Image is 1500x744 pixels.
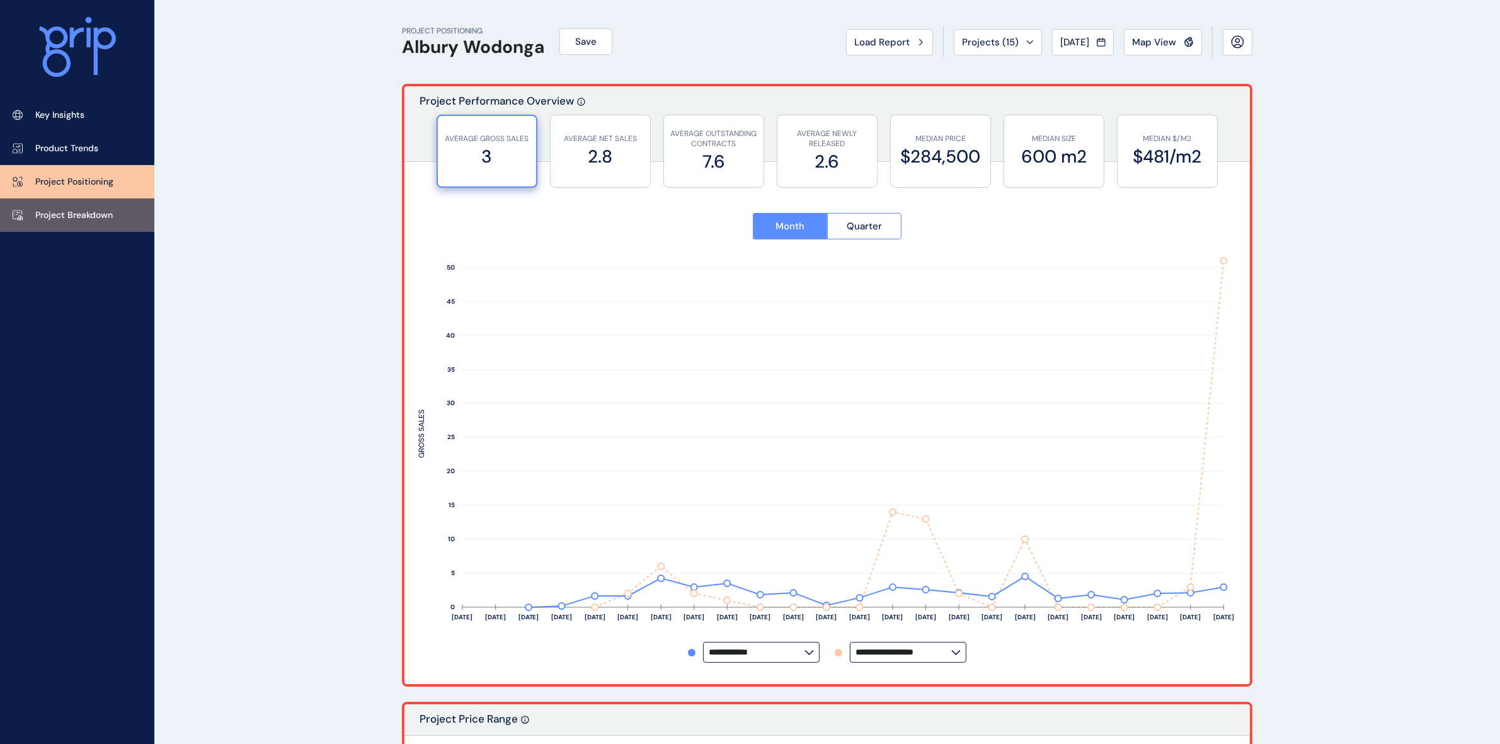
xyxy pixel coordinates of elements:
[447,399,455,408] text: 30
[883,613,903,621] text: [DATE]
[750,613,770,621] text: [DATE]
[1124,144,1211,169] label: $481/m2
[450,604,455,612] text: 0
[1010,144,1097,169] label: 600 m2
[557,144,644,169] label: 2.8
[617,613,638,621] text: [DATE]
[784,149,871,174] label: 2.6
[420,94,574,161] p: Project Performance Overview
[1015,613,1036,621] text: [DATE]
[451,569,455,578] text: 5
[854,36,910,49] span: Load Report
[557,134,644,144] p: AVERAGE NET SALES
[1052,29,1114,55] button: [DATE]
[447,467,455,476] text: 20
[982,613,1002,621] text: [DATE]
[416,410,427,459] text: GROSS SALES
[420,712,518,735] p: Project Price Range
[444,144,530,169] label: 3
[551,613,572,621] text: [DATE]
[35,209,113,222] p: Project Breakdown
[897,144,984,169] label: $284,500
[717,613,738,621] text: [DATE]
[1147,613,1168,621] text: [DATE]
[827,213,902,239] button: Quarter
[776,220,804,232] span: Month
[35,176,113,188] p: Project Positioning
[915,613,936,621] text: [DATE]
[1114,613,1135,621] text: [DATE]
[651,613,672,621] text: [DATE]
[1060,36,1089,49] span: [DATE]
[1180,613,1201,621] text: [DATE]
[962,36,1019,49] span: Projects ( 15 )
[447,366,455,374] text: 35
[846,29,933,55] button: Load Report
[849,613,870,621] text: [DATE]
[449,501,455,510] text: 15
[35,109,84,122] p: Key Insights
[575,35,597,48] span: Save
[559,28,612,55] button: Save
[447,298,455,306] text: 45
[402,37,544,58] h1: Albury Wodonga
[1124,29,1202,55] button: Map View
[670,129,757,150] p: AVERAGE OUTSTANDING CONTRACTS
[1213,613,1234,621] text: [DATE]
[684,613,704,621] text: [DATE]
[518,613,539,621] text: [DATE]
[897,134,984,144] p: MEDIAN PRICE
[1132,36,1176,49] span: Map View
[816,613,837,621] text: [DATE]
[585,613,605,621] text: [DATE]
[35,142,98,155] p: Product Trends
[485,613,506,621] text: [DATE]
[847,220,882,232] span: Quarter
[954,29,1042,55] button: Projects (15)
[452,613,473,621] text: [DATE]
[1010,134,1097,144] p: MEDIAN SIZE
[444,134,530,144] p: AVERAGE GROSS SALES
[447,433,455,442] text: 25
[446,332,455,340] text: 40
[448,535,455,544] text: 10
[1124,134,1211,144] p: MEDIAN $/M2
[784,129,871,150] p: AVERAGE NEWLY RELEASED
[1081,613,1102,621] text: [DATE]
[753,213,827,239] button: Month
[1048,613,1068,621] text: [DATE]
[402,26,544,37] p: PROJECT POSITIONING
[949,613,970,621] text: [DATE]
[783,613,804,621] text: [DATE]
[670,149,757,174] label: 7.6
[447,264,455,272] text: 50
